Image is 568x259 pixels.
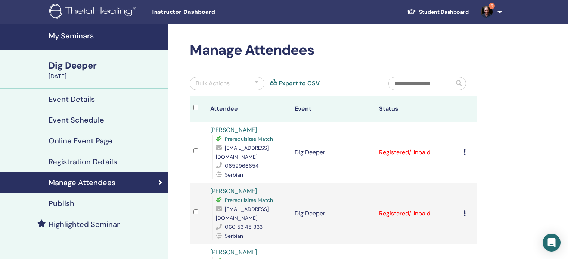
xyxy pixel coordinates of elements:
th: Event [291,96,375,122]
div: [DATE] [49,72,164,81]
span: Instructor Dashboard [152,8,264,16]
td: Dig Deeper [291,122,375,183]
span: Prerequisites Match [225,197,273,203]
span: Serbian [225,233,243,239]
h4: My Seminars [49,31,164,40]
h2: Manage Attendees [190,42,477,59]
span: Serbian [225,171,243,178]
h4: Registration Details [49,157,117,166]
img: graduation-cap-white.svg [407,9,416,15]
div: Open Intercom Messenger [543,234,561,252]
h4: Event Schedule [49,116,104,124]
a: [PERSON_NAME] [210,248,257,256]
a: [PERSON_NAME] [210,187,257,195]
span: [EMAIL_ADDRESS][DOMAIN_NAME] [216,206,269,221]
th: Status [375,96,460,122]
span: [EMAIL_ADDRESS][DOMAIN_NAME] [216,145,269,160]
span: 060 53 45 833 [225,224,263,230]
h4: Highlighted Seminar [49,220,120,229]
a: Dig Deeper[DATE] [44,59,168,81]
a: Export to CSV [279,79,320,88]
div: Bulk Actions [196,79,230,88]
span: Prerequisites Match [225,136,273,142]
h4: Event Details [49,95,95,104]
a: [PERSON_NAME] [210,126,257,134]
h4: Manage Attendees [49,178,115,187]
a: Student Dashboard [401,5,475,19]
span: 6 [489,3,495,9]
img: logo.png [49,4,139,20]
span: 0659966654 [225,162,259,169]
td: Dig Deeper [291,183,375,244]
img: default.jpg [481,6,493,18]
h4: Online Event Page [49,136,112,145]
h4: Publish [49,199,74,208]
div: Dig Deeper [49,59,164,72]
th: Attendee [207,96,291,122]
